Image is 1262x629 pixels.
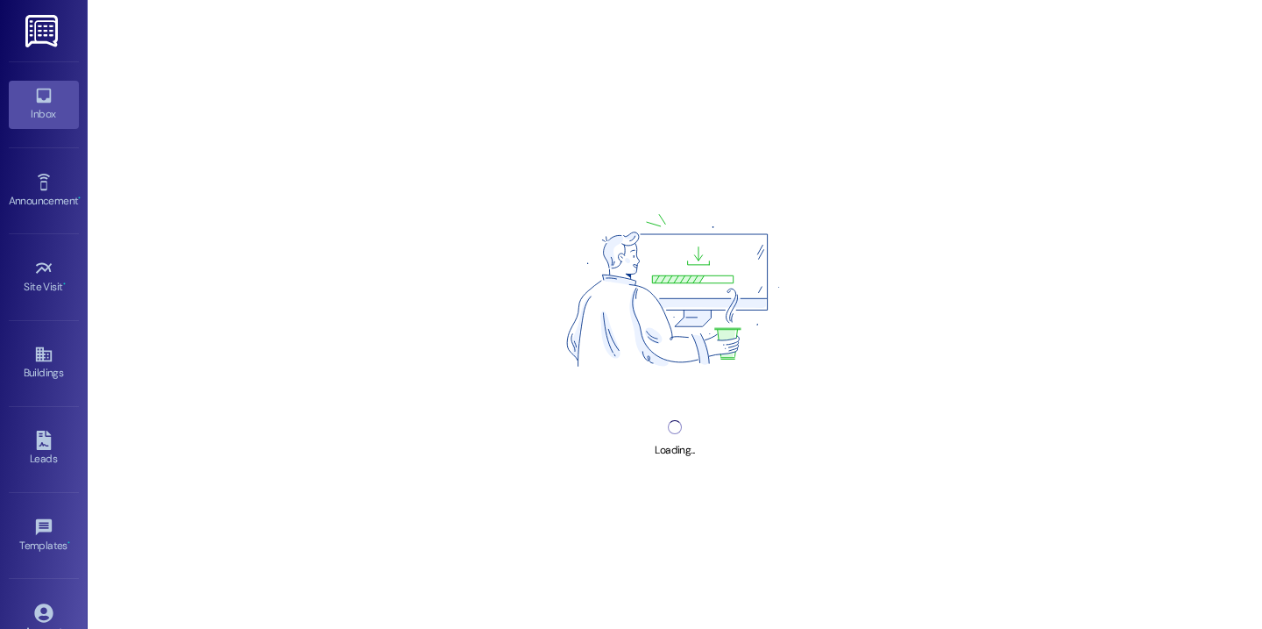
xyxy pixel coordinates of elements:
[9,512,79,560] a: Templates •
[63,278,66,290] span: •
[655,441,694,460] div: Loading...
[25,15,61,47] img: ResiDesk Logo
[9,254,79,301] a: Site Visit •
[9,81,79,128] a: Inbox
[9,340,79,387] a: Buildings
[78,192,81,204] span: •
[67,537,70,549] span: •
[9,425,79,473] a: Leads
